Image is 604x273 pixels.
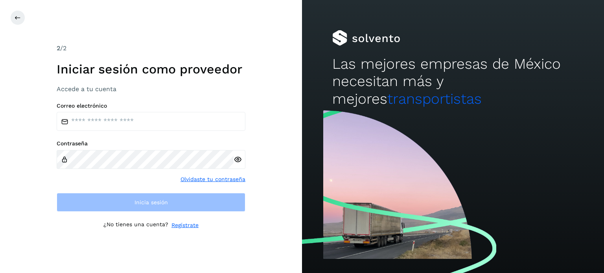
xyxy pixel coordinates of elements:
[57,62,245,77] h1: Iniciar sesión como proveedor
[134,200,168,205] span: Inicia sesión
[57,193,245,212] button: Inicia sesión
[171,221,199,229] a: Regístrate
[180,175,245,183] a: Olvidaste tu contraseña
[387,90,482,107] span: transportistas
[57,44,245,53] div: /2
[332,55,574,108] h2: Las mejores empresas de México necesitan más y mejores
[57,44,60,52] span: 2
[57,85,245,93] h3: Accede a tu cuenta
[57,140,245,147] label: Contraseña
[103,221,168,229] p: ¿No tienes una cuenta?
[57,103,245,109] label: Correo electrónico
